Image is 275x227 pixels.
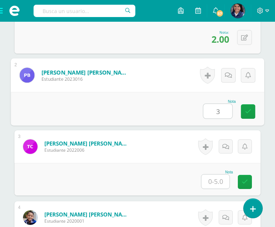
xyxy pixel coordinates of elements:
[44,218,131,224] span: Estudiante 2020001
[201,175,230,189] input: 0-5.0
[42,76,131,82] span: Estudiante 2023016
[23,210,38,225] img: 9a338fdf77cf31f343d3d38663df9692.png
[34,5,135,17] input: Busca un usuario...
[231,4,245,18] img: d10d8054c1321d3b620d686a3ef49a60.png
[211,30,229,35] div: Nota:
[42,68,131,76] a: [PERSON_NAME] [PERSON_NAME]
[203,100,236,104] div: Nota
[44,147,131,153] span: Estudiante 2022006
[204,104,232,118] input: 0-5.0
[201,170,233,174] div: Nota
[19,68,34,83] img: ad3f93b419ad4b27e13430f923d2051e.png
[216,9,224,17] span: 57
[44,211,131,218] a: [PERSON_NAME] [PERSON_NAME]
[211,33,229,45] span: 2.00
[23,139,38,154] img: f312c72fd169cdb8b568a28745225d96.png
[44,140,131,147] a: [PERSON_NAME] [PERSON_NAME]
